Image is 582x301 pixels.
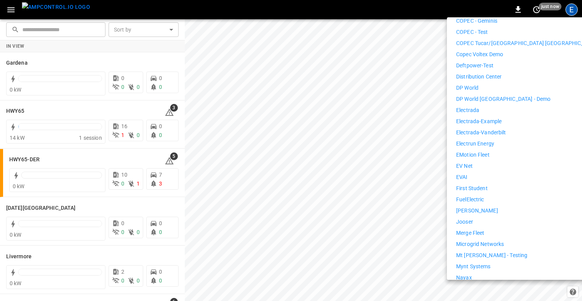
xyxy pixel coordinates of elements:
p: COPEC - Geminis [456,17,497,25]
p: FuelElectric [456,196,484,204]
p: EVAI [456,173,468,181]
p: Mt [PERSON_NAME] - Testing [456,251,527,259]
p: Microgrid Networks [456,240,504,248]
p: Deftpower-Test [456,62,493,70]
p: Electrada-Vanderbilt [456,129,506,137]
p: Electrada-Example [456,117,502,125]
p: Jooser [456,218,473,226]
p: Copec Voltex Demo [456,50,503,59]
p: [PERSON_NAME] [456,207,498,215]
p: Mynt Systems [456,263,491,271]
p: DP World [456,84,478,92]
p: COPEC - Test [456,28,488,36]
p: EV Net [456,162,473,170]
p: First Student [456,184,488,192]
p: Nayax [456,274,472,282]
p: eMotion Fleet [456,151,490,159]
p: DP World [GEOGRAPHIC_DATA] - Demo [456,95,550,103]
p: Electrun Energy [456,140,494,148]
p: Electrada [456,106,479,114]
p: Distribution Center [456,73,502,81]
p: Merge Fleet [456,229,484,237]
